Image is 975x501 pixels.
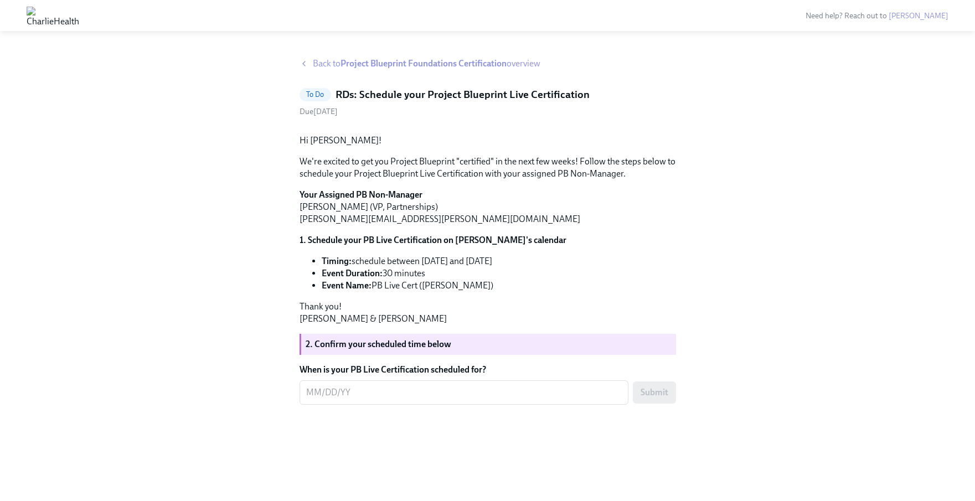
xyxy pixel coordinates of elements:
[27,7,79,24] img: CharlieHealth
[300,364,676,376] label: When is your PB Live Certification scheduled for?
[300,189,676,225] p: [PERSON_NAME] (VP, Partnerships) [PERSON_NAME][EMAIL_ADDRESS][PERSON_NAME][DOMAIN_NAME]
[300,107,338,116] span: Monday, August 25th 2025, 12:00 pm
[313,58,540,70] span: Back to overview
[300,135,676,147] p: Hi [PERSON_NAME]!
[322,268,383,278] strong: Event Duration:
[300,235,566,245] strong: 1. Schedule your PB Live Certification on [PERSON_NAME]'s calendar
[300,156,676,180] p: We're excited to get you Project Blueprint "certified" in the next few weeks! Follow the steps be...
[322,280,372,291] strong: Event Name:
[336,87,590,102] h5: RDs: Schedule your Project Blueprint Live Certification
[300,189,422,200] strong: Your Assigned PB Non-Manager
[806,11,948,20] span: Need help? Reach out to
[300,90,331,99] span: To Do
[322,280,676,292] li: PB Live Cert ([PERSON_NAME])
[306,339,451,349] strong: 2. Confirm your scheduled time below
[322,267,676,280] li: 30 minutes
[322,256,352,266] strong: Timing:
[889,11,948,20] a: [PERSON_NAME]
[322,255,676,267] li: schedule between [DATE] and [DATE]
[300,58,676,70] a: Back toProject Blueprint Foundations Certificationoverview
[300,301,676,325] p: Thank you! [PERSON_NAME] & [PERSON_NAME]
[341,58,507,69] strong: Project Blueprint Foundations Certification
